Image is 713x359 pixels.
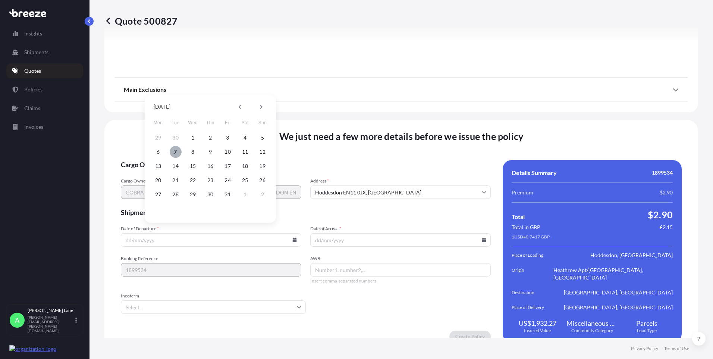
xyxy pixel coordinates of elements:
[6,101,83,116] a: Claims
[222,132,234,144] button: 3
[310,185,491,199] input: Cargo owner address
[239,132,251,144] button: 4
[187,188,199,200] button: 29
[239,174,251,186] button: 25
[152,146,164,158] button: 6
[187,160,199,172] button: 15
[660,224,673,231] span: £2.15
[124,81,679,99] div: Main Exclusions
[24,86,43,93] p: Policies
[648,209,673,221] span: $2.90
[257,132,268,144] button: 5
[553,266,673,281] span: Heathrow Apt/[GEOGRAPHIC_DATA], [GEOGRAPHIC_DATA]
[310,233,491,247] input: dd/mm/yyyy
[121,208,491,217] span: Shipment details
[24,67,41,75] p: Quotes
[170,132,182,144] button: 30
[169,115,182,130] span: Tuesday
[257,174,268,186] button: 26
[239,146,251,158] button: 11
[121,293,306,299] span: Incoterm
[24,49,48,56] p: Shipments
[512,304,553,311] span: Place of Delivery
[121,226,301,232] span: Date of Departure
[170,188,182,200] button: 28
[170,174,182,186] button: 21
[204,115,217,130] span: Thursday
[187,146,199,158] button: 8
[204,188,216,200] button: 30
[28,315,74,333] p: [PERSON_NAME][EMAIL_ADDRESS][PERSON_NAME][DOMAIN_NAME]
[636,319,657,328] span: Parcels
[590,252,673,259] span: Hoddesdon, [GEOGRAPHIC_DATA]
[6,119,83,134] a: Invoices
[455,333,485,340] p: Create Policy
[652,169,673,177] span: 1899534
[24,123,43,131] p: Invoices
[24,30,42,37] p: Insights
[664,346,689,352] a: Terms of Use
[104,15,178,27] p: Quote 500827
[512,169,557,177] span: Details Summary
[6,63,83,78] a: Quotes
[239,188,251,200] button: 1
[512,189,533,196] span: Premium
[222,188,234,200] button: 31
[222,160,234,172] button: 17
[121,263,301,277] input: Your internal reference
[121,256,301,262] span: Booking Reference
[121,233,301,247] input: dd/mm/yyyy
[187,132,199,144] button: 1
[24,104,40,112] p: Claims
[222,174,234,186] button: 24
[204,132,216,144] button: 2
[310,278,491,284] span: Insert comma-separated numbers
[186,115,200,130] span: Wednesday
[6,45,83,60] a: Shipments
[310,178,491,184] span: Address
[6,26,83,41] a: Insights
[222,146,234,158] button: 10
[512,213,525,221] span: Total
[152,160,164,172] button: 13
[660,189,673,196] span: $2.90
[512,266,553,281] span: Origin
[566,319,618,328] span: Miscellaneous Manufactured Articles
[187,174,199,186] button: 22
[512,224,540,231] span: Total in GBP
[170,160,182,172] button: 14
[519,319,556,328] span: US$1,932.27
[310,256,491,262] span: AWB
[9,345,56,353] img: organization-logo
[15,316,19,324] span: A
[121,178,301,184] span: Cargo Owner Name
[512,252,553,259] span: Place of Loading
[310,226,491,232] span: Date of Arrival
[524,328,551,334] span: Insured Value
[256,115,269,130] span: Sunday
[571,328,613,334] span: Commodity Category
[279,130,524,142] span: We just need a few more details before we issue the policy
[152,188,164,200] button: 27
[151,115,165,130] span: Monday
[204,146,216,158] button: 9
[512,289,553,296] span: Destination
[564,289,673,296] span: [GEOGRAPHIC_DATA], [GEOGRAPHIC_DATA]
[121,160,491,169] span: Cargo Owner Details
[204,160,216,172] button: 16
[204,174,216,186] button: 23
[310,263,491,277] input: Number1, number2,...
[239,160,251,172] button: 18
[449,331,491,343] button: Create Policy
[564,304,673,311] span: [GEOGRAPHIC_DATA], [GEOGRAPHIC_DATA]
[257,146,268,158] button: 12
[257,188,268,200] button: 2
[631,346,658,352] a: Privacy Policy
[152,132,164,144] button: 29
[121,300,306,314] input: Select...
[124,86,166,93] span: Main Exclusions
[154,102,170,111] div: [DATE]
[238,115,252,130] span: Saturday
